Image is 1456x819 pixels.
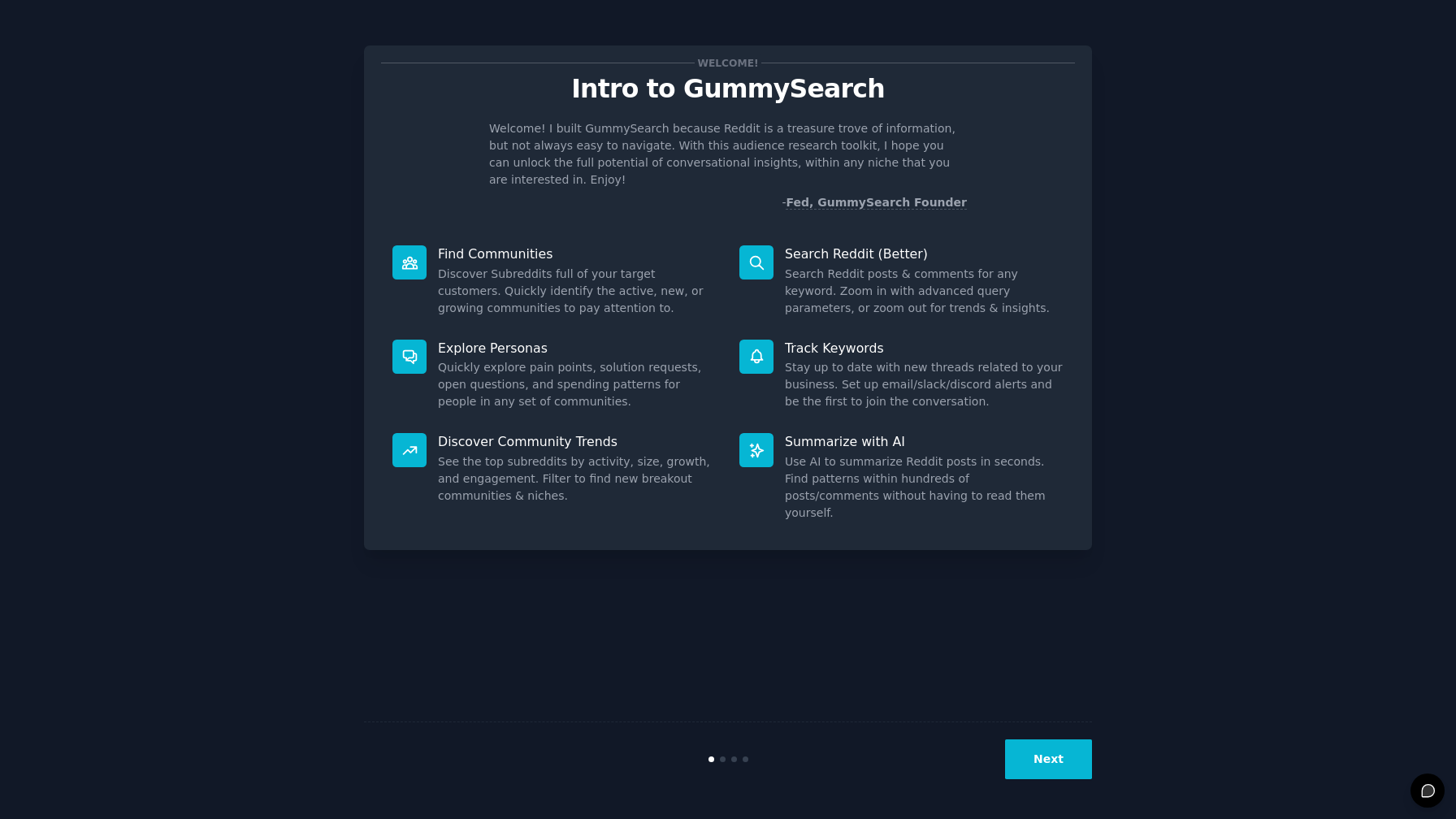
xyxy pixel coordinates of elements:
button: Next [1005,739,1092,779]
dd: Quickly explore pain points, solution requests, open questions, and spending patterns for people ... [438,359,717,410]
p: Discover Community Trends [438,433,717,450]
p: Track Keywords [785,340,1064,357]
p: Welcome! I built GummySearch because Reddit is a treasure trove of information, but not always ea... [489,120,967,188]
dd: Use AI to summarize Reddit posts in seconds. Find patterns within hundreds of posts/comments with... [785,453,1064,522]
dd: See the top subreddits by activity, size, growth, and engagement. Filter to find new breakout com... [438,453,717,505]
dd: Search Reddit posts & comments for any keyword. Zoom in with advanced query parameters, or zoom o... [785,266,1064,317]
p: Search Reddit (Better) [785,245,1064,262]
a: Fed, GummySearch Founder [786,196,967,210]
p: Explore Personas [438,340,717,357]
div: - [782,194,967,211]
p: Summarize with AI [785,433,1064,450]
dd: Stay up to date with new threads related to your business. Set up email/slack/discord alerts and ... [785,359,1064,410]
span: Welcome! [695,54,761,71]
dd: Discover Subreddits full of your target customers. Quickly identify the active, new, or growing c... [438,266,717,317]
p: Intro to GummySearch [381,75,1075,103]
p: Find Communities [438,245,717,262]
